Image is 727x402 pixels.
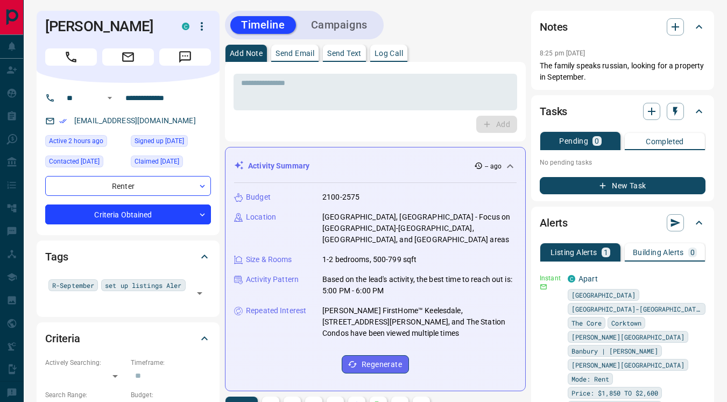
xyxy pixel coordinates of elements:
span: Signed up [DATE] [135,136,184,146]
p: Building Alerts [633,249,684,256]
p: The family speaks russian, looking for a property in September. [540,60,705,83]
h2: Alerts [540,214,568,231]
span: R-September [52,280,94,291]
div: Renter [45,176,211,196]
span: [GEOGRAPHIC_DATA]-[GEOGRAPHIC_DATA] [571,304,702,314]
span: [GEOGRAPHIC_DATA] [571,290,636,300]
p: Budget [246,192,271,203]
span: Banbury | [PERSON_NAME] [571,345,658,356]
span: Price: $1,850 TO $2,600 [571,387,658,398]
p: Completed [646,138,684,145]
span: Contacted [DATE] [49,156,100,167]
svg: Email Verified [59,117,67,125]
p: Listing Alerts [550,249,597,256]
button: Open [192,286,207,301]
div: Thu Jan 23 2025 [131,135,211,150]
p: 8:25 pm [DATE] [540,50,585,57]
div: Criteria [45,326,211,351]
button: Timeline [230,16,296,34]
button: Open [103,91,116,104]
p: Send Email [276,50,314,57]
div: Tags [45,244,211,270]
p: 0 [595,137,599,145]
svg: Email [540,283,547,291]
span: Email [102,48,154,66]
div: Thu Aug 14 2025 [45,156,125,171]
div: Activity Summary-- ago [234,156,517,176]
p: Instant [540,273,561,283]
p: Log Call [375,50,403,57]
p: 2100-2575 [322,192,359,203]
h1: [PERSON_NAME] [45,18,166,35]
div: condos.ca [182,23,189,30]
button: Regenerate [342,355,409,373]
span: Call [45,48,97,66]
p: Activity Pattern [246,274,299,285]
span: Message [159,48,211,66]
p: Location [246,211,276,223]
button: New Task [540,177,705,194]
p: Search Range: [45,390,125,400]
p: -- ago [485,161,502,171]
p: 1-2 bedrooms, 500-799 sqft [322,254,417,265]
p: Timeframe: [131,358,211,368]
h2: Notes [540,18,568,36]
h2: Tasks [540,103,567,120]
div: Tasks [540,98,705,124]
p: No pending tasks [540,154,705,171]
h2: Tags [45,248,68,265]
span: Active 2 hours ago [49,136,103,146]
span: Mode: Rent [571,373,609,384]
p: Based on the lead's activity, the best time to reach out is: 5:00 PM - 6:00 PM [322,274,517,297]
p: Add Note [230,50,263,57]
span: [PERSON_NAME][GEOGRAPHIC_DATA] [571,359,684,370]
p: Pending [559,137,588,145]
p: [GEOGRAPHIC_DATA], [GEOGRAPHIC_DATA] - Focus on [GEOGRAPHIC_DATA]-[GEOGRAPHIC_DATA], [GEOGRAPHIC_... [322,211,517,245]
a: [EMAIL_ADDRESS][DOMAIN_NAME] [74,116,196,125]
div: Mon Aug 18 2025 [45,135,125,150]
p: 0 [690,249,695,256]
p: Budget: [131,390,211,400]
div: Alerts [540,210,705,236]
p: Activity Summary [248,160,309,172]
p: Send Text [327,50,362,57]
a: Apart [578,274,598,283]
p: Repeated Interest [246,305,306,316]
span: Claimed [DATE] [135,156,179,167]
span: Corktown [611,318,641,328]
p: Actively Searching: [45,358,125,368]
div: Notes [540,14,705,40]
div: Criteria Obtained [45,204,211,224]
p: [PERSON_NAME] FirstHome™ Keelesdale, [STREET_ADDRESS][PERSON_NAME], and The Station Condos have b... [322,305,517,339]
span: The Core [571,318,602,328]
p: 1 [604,249,608,256]
span: set up listings Aler [105,280,181,291]
div: condos.ca [568,275,575,283]
p: Size & Rooms [246,254,292,265]
button: Campaigns [300,16,378,34]
div: Sat Jan 25 2025 [131,156,211,171]
span: [PERSON_NAME][GEOGRAPHIC_DATA] [571,332,684,342]
h2: Criteria [45,330,80,347]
